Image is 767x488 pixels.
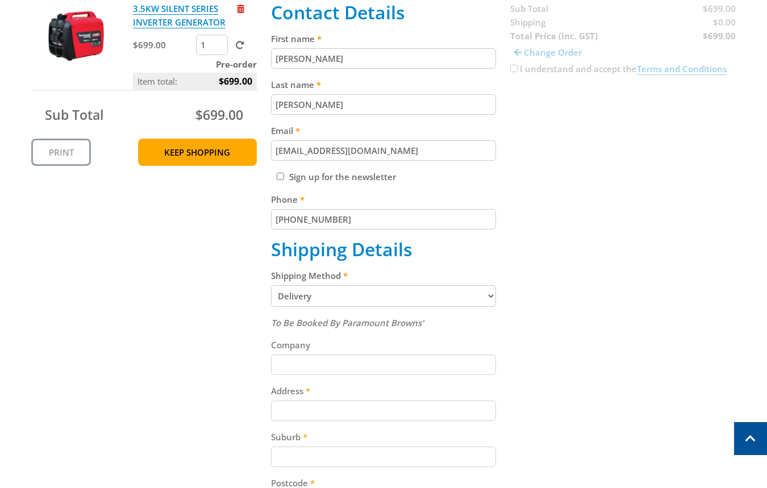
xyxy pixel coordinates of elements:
input: Please enter your last name. [271,94,497,115]
a: 3.5KW SILENT SERIES INVERTER GENERATOR [133,3,226,28]
label: Suburb [271,430,497,444]
input: Please enter your email address. [271,140,497,161]
h2: Shipping Details [271,239,497,260]
label: First name [271,32,497,45]
label: Email [271,124,497,137]
label: Last name [271,78,497,91]
input: Please enter your telephone number. [271,209,497,230]
a: Keep Shopping [138,139,257,166]
p: Item total: [133,73,257,90]
em: To Be Booked By Paramount Browns' [271,317,424,328]
p: $699.00 [133,38,194,52]
span: $699.00 [219,73,252,90]
label: Address [271,384,497,398]
span: $699.00 [195,106,243,124]
label: Sign up for the newsletter [289,171,396,182]
label: Company [271,338,497,352]
label: Phone [271,193,497,206]
select: Please select a shipping method. [271,285,497,307]
p: Pre-order [133,57,257,71]
span: Sub Total [45,106,103,124]
h2: Contact Details [271,2,497,23]
a: Print [31,139,91,166]
label: Shipping Method [271,269,497,282]
input: Please enter your first name. [271,48,497,69]
a: Remove from cart [237,3,244,14]
img: 3.5KW SILENT SERIES INVERTER GENERATOR [42,2,110,70]
input: Please enter your suburb. [271,447,497,467]
input: Please enter your address. [271,401,497,421]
